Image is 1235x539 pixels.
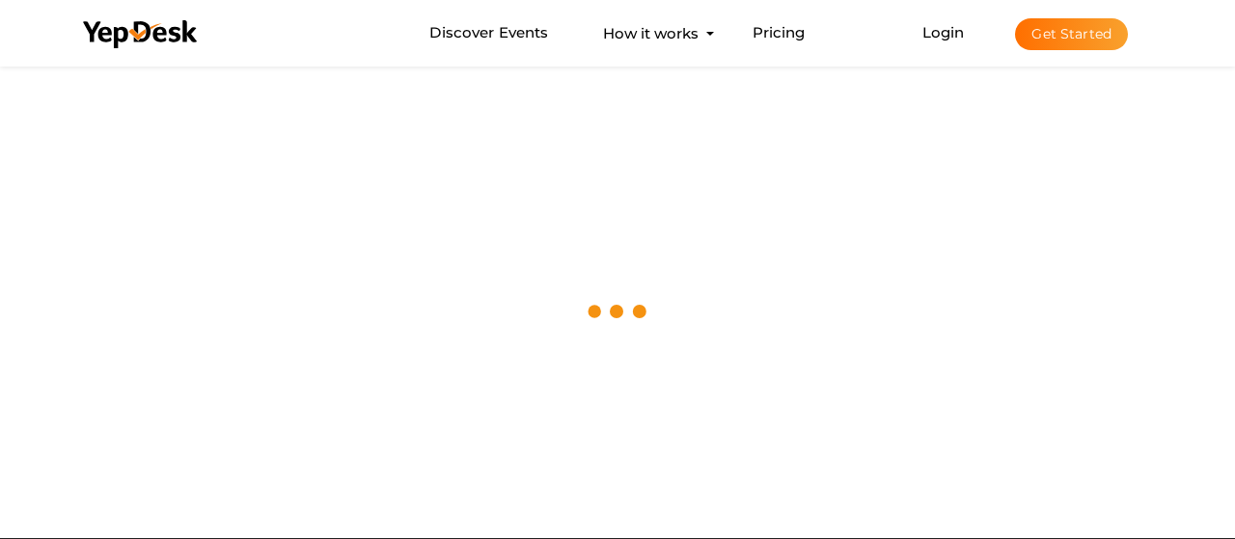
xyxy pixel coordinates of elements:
[597,15,704,51] button: How it works
[922,23,965,41] a: Login
[753,15,806,51] a: Pricing
[584,278,651,345] img: loading.svg
[1015,18,1128,50] button: Get Started
[429,15,548,51] a: Discover Events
